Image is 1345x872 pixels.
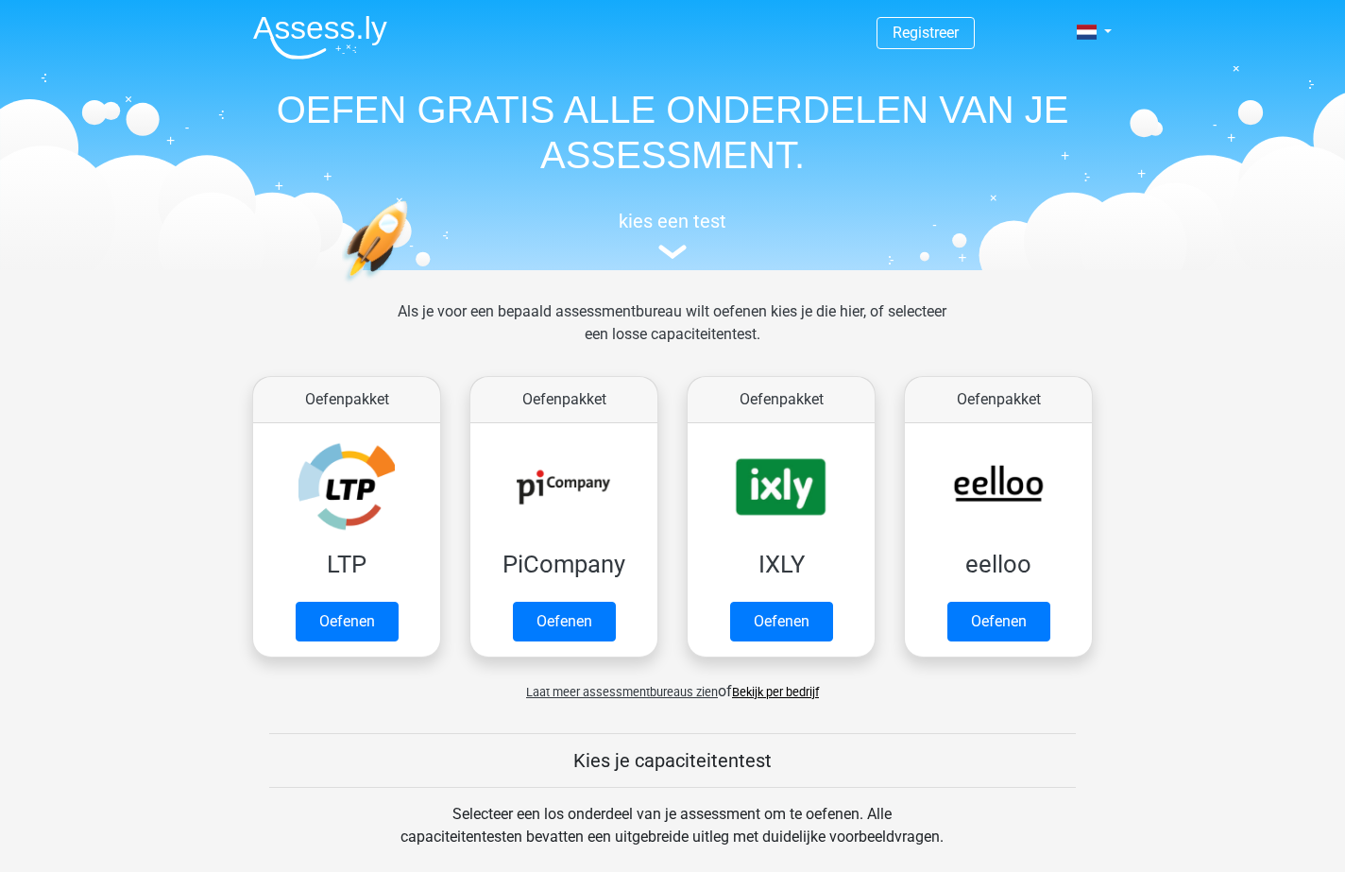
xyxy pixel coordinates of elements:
[238,87,1107,178] h1: OEFEN GRATIS ALLE ONDERDELEN VAN JE ASSESSMENT.
[383,300,962,368] div: Als je voor een bepaald assessmentbureau wilt oefenen kies je die hier, of selecteer een losse ca...
[342,200,481,371] img: oefenen
[238,665,1107,703] div: of
[269,749,1076,772] h5: Kies je capaciteitentest
[732,685,819,699] a: Bekijk per bedrijf
[893,24,959,42] a: Registreer
[296,602,399,641] a: Oefenen
[526,685,718,699] span: Laat meer assessmentbureaus zien
[253,15,387,60] img: Assessly
[947,602,1050,641] a: Oefenen
[730,602,833,641] a: Oefenen
[383,803,962,871] div: Selecteer een los onderdeel van je assessment om te oefenen. Alle capaciteitentesten bevatten een...
[658,245,687,259] img: assessment
[513,602,616,641] a: Oefenen
[238,210,1107,232] h5: kies een test
[238,210,1107,260] a: kies een test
